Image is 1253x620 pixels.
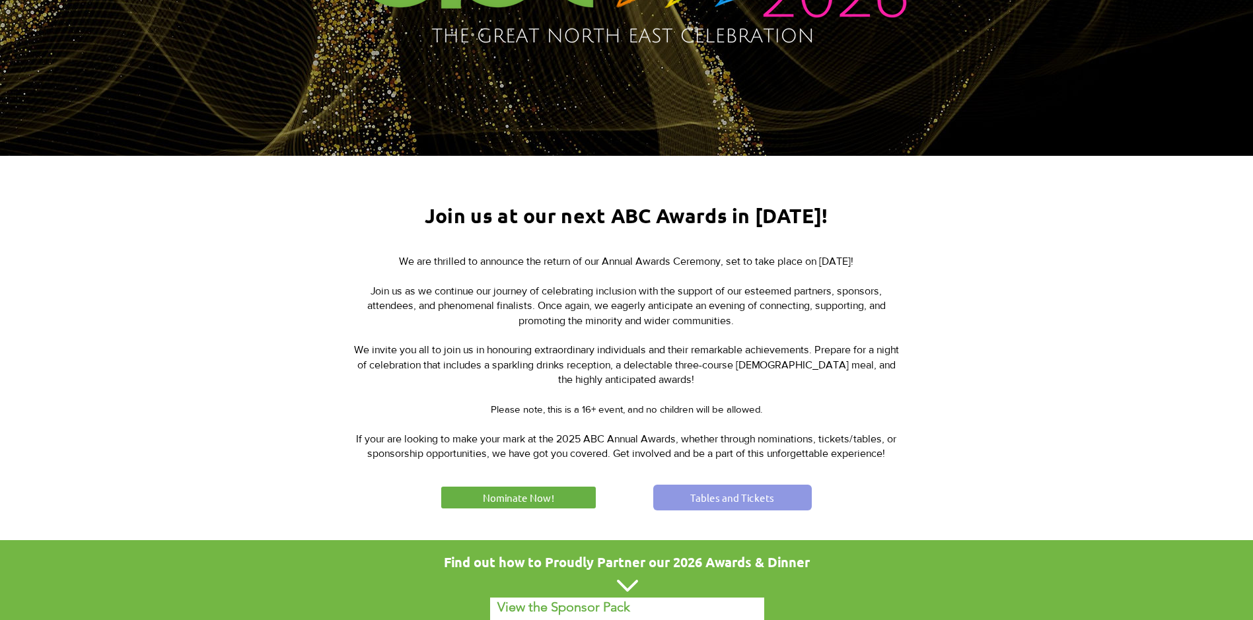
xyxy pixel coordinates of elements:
span: Nominate Now! [483,491,554,504]
span: We are thrilled to announce the return of our Annual Awards Ceremony, set to take place on [DATE]! [399,256,853,267]
span: We invite you all to join us in honouring extraordinary individuals and their remarkable achievem... [354,344,899,385]
a: Nominate Now! [439,485,598,510]
span: View the Sponsor Pack [497,599,630,615]
span: Please note, this is a 16+ event, and no children will be allowed. [491,403,762,415]
span: Find out how to Proudly Partner our 2026 Awards & Dinner [444,553,810,570]
span: Join us as we continue our journey of celebrating inclusion with the support of our esteemed part... [367,285,886,326]
span: Tables and Tickets [690,491,774,504]
span: If your are looking to make your mark at the 2025 ABC Annual Awards, whether through nominations,... [356,433,896,459]
span: Join us at our next ABC Awards in [DATE]! [425,203,828,228]
a: Tables and Tickets [653,485,812,510]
